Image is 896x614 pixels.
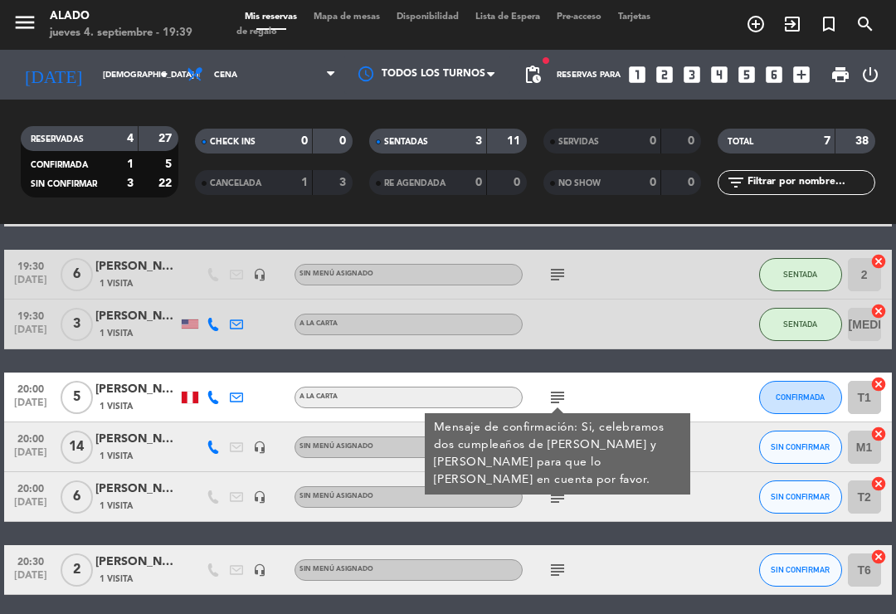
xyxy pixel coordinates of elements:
button: SENTADA [759,258,842,291]
span: fiber_manual_record [541,56,551,66]
span: Sin menú asignado [299,270,373,277]
strong: 0 [650,177,656,188]
i: search [855,14,875,34]
strong: 3 [339,177,349,188]
strong: 0 [688,135,698,147]
span: RE AGENDADA [384,179,446,188]
div: [PERSON_NAME] [95,257,178,276]
i: looks_4 [709,64,730,85]
i: subject [548,487,567,507]
i: looks_two [654,64,675,85]
i: arrow_drop_down [154,65,174,85]
span: [DATE] [10,447,51,466]
div: Alado [50,8,192,25]
div: LOG OUT [857,50,884,100]
strong: 0 [475,177,482,188]
span: [DATE] [10,397,51,417]
div: Mensaje de confirmación: Si, celebramos dos cumpleaños de [PERSON_NAME] y [PERSON_NAME] para que ... [434,419,682,489]
i: subject [548,387,567,407]
span: TOTAL [728,138,753,146]
button: SIN CONFIRMAR [759,553,842,587]
span: [DATE] [10,324,51,344]
span: Sin menú asignado [299,493,373,499]
button: CONFIRMADA [759,381,842,414]
span: 19:30 [10,256,51,275]
span: 1 Visita [100,573,133,586]
span: RESERVAR MESA [738,10,774,38]
span: Disponibilidad [388,12,467,22]
span: CONFIRMADA [31,161,88,169]
span: Reserva especial [811,10,847,38]
span: SERVIDAS [558,138,599,146]
span: 6 [61,258,93,291]
i: menu [12,10,37,35]
strong: 0 [650,135,656,147]
button: menu [12,10,37,41]
span: 20:00 [10,378,51,397]
div: [PERSON_NAME] [95,553,178,572]
span: 5 [61,381,93,414]
span: Lista de Espera [467,12,548,22]
span: WALK IN [774,10,811,38]
span: SIN CONFIRMAR [31,180,97,188]
span: NO SHOW [558,179,601,188]
span: CHECK INS [210,138,256,146]
i: power_settings_new [860,65,880,85]
span: [DATE] [10,497,51,516]
span: CONFIRMADA [776,392,825,402]
i: cancel [870,376,887,392]
i: headset_mic [253,563,266,577]
i: subject [548,560,567,580]
i: filter_list [726,173,746,192]
strong: 0 [301,135,308,147]
span: SENTADA [783,270,817,279]
span: SIN CONFIRMAR [771,565,830,574]
div: [PERSON_NAME] [95,380,178,399]
span: 19:30 [10,305,51,324]
span: BUSCAR [847,10,884,38]
span: 1 Visita [100,400,133,413]
span: SIN CONFIRMAR [771,442,830,451]
span: SIN CONFIRMAR [771,492,830,501]
i: headset_mic [253,490,266,504]
span: Sin menú asignado [299,443,373,450]
span: SENTADA [783,319,817,329]
i: turned_in_not [819,14,839,34]
strong: 3 [475,135,482,147]
strong: 4 [127,133,134,144]
input: Filtrar por nombre... [746,173,874,192]
span: [DATE] [10,275,51,294]
span: Mapa de mesas [305,12,388,22]
span: A la carta [299,320,338,327]
span: 1 Visita [100,450,133,463]
strong: 22 [158,178,175,189]
span: CANCELADA [210,179,261,188]
span: Pre-acceso [548,12,610,22]
strong: 38 [855,135,872,147]
span: Reservas para [557,71,621,80]
i: looks_5 [736,64,757,85]
div: [PERSON_NAME] [95,307,178,326]
span: 14 [61,431,93,464]
i: exit_to_app [782,14,802,34]
span: RESERVADAS [31,135,84,144]
i: [DATE] [12,57,95,92]
div: [PERSON_NAME] [95,480,178,499]
i: cancel [870,475,887,492]
i: looks_6 [763,64,785,85]
i: cancel [870,426,887,442]
i: looks_one [626,64,648,85]
strong: 7 [824,135,830,147]
span: 20:00 [10,428,51,447]
i: cancel [870,253,887,270]
span: 3 [61,308,93,341]
span: [DATE] [10,570,51,589]
span: 1 Visita [100,499,133,513]
strong: 27 [158,133,175,144]
i: add_circle_outline [746,14,766,34]
span: SENTADAS [384,138,428,146]
button: SIN CONFIRMAR [759,431,842,464]
span: 6 [61,480,93,514]
i: subject [548,265,567,285]
div: jueves 4. septiembre - 19:39 [50,25,192,41]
